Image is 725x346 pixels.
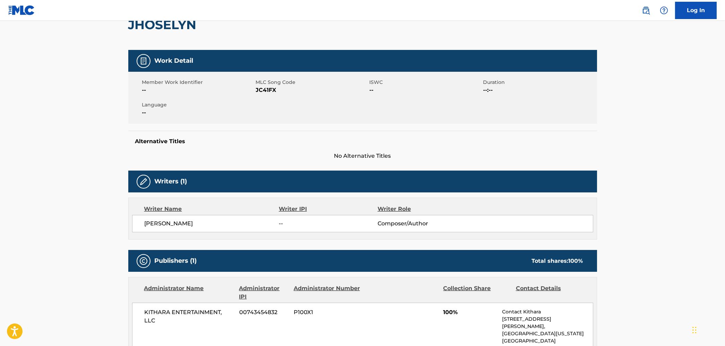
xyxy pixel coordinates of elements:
div: Writer Role [378,205,467,213]
span: -- [142,109,254,117]
span: 100% [443,308,497,317]
div: Collection Share [443,284,510,301]
span: -- [142,86,254,94]
span: P100X1 [294,308,361,317]
span: Duration [483,79,595,86]
iframe: Chat Widget [690,313,725,346]
span: -- [370,86,482,94]
img: Publishers [139,257,148,265]
span: ISWC [370,79,482,86]
div: Writer IPI [279,205,378,213]
p: [GEOGRAPHIC_DATA][US_STATE] [502,330,593,337]
div: Administrator Number [294,284,361,301]
span: No Alternative Titles [128,152,597,160]
p: [STREET_ADDRESS][PERSON_NAME], [502,315,593,330]
img: Work Detail [139,57,148,65]
p: [GEOGRAPHIC_DATA] [502,337,593,345]
img: Writers [139,178,148,186]
span: KITHARA ENTERTAINMENT, LLC [145,308,234,325]
h5: Alternative Titles [135,138,590,145]
div: Administrator IPI [239,284,288,301]
span: Language [142,101,254,109]
span: MLC Song Code [256,79,368,86]
span: JC41FX [256,86,368,94]
div: Help [657,3,671,17]
img: search [642,6,650,15]
h5: Writers (1) [155,178,187,185]
a: Public Search [639,3,653,17]
p: Contact Kithara [502,308,593,315]
span: --:-- [483,86,595,94]
span: -- [279,219,377,228]
h5: Work Detail [155,57,193,65]
span: Member Work Identifier [142,79,254,86]
div: Administrator Name [144,284,234,301]
div: Total shares: [532,257,583,265]
div: Writer Name [144,205,279,213]
span: 00743454832 [239,308,288,317]
a: Log In [675,2,717,19]
div: Contact Details [516,284,583,301]
img: MLC Logo [8,5,35,15]
img: help [660,6,668,15]
h5: Publishers (1) [155,257,197,265]
span: Composer/Author [378,219,467,228]
h2: JHOSELYN [128,17,200,33]
span: [PERSON_NAME] [145,219,279,228]
div: Drag [692,320,697,340]
span: 100 % [569,258,583,264]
